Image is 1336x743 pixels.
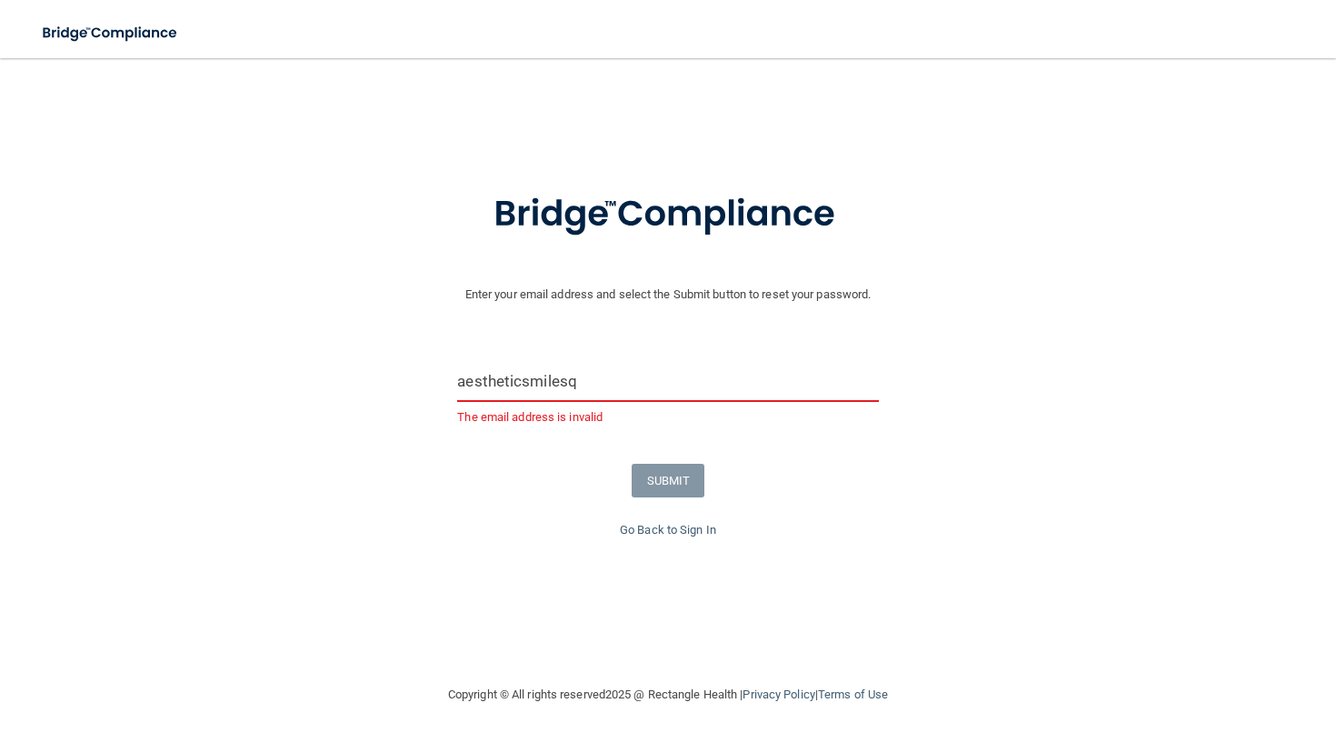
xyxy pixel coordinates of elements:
[457,407,878,428] p: The email address is invalid
[632,464,705,497] button: SUBMIT
[1022,614,1314,687] iframe: Drift Widget Chat Controller
[620,523,716,537] a: Go Back to Sign In
[818,688,888,701] a: Terms of Use
[743,688,814,701] a: Privacy Policy
[457,361,878,402] input: Email
[336,666,1000,724] div: Copyright © All rights reserved 2025 @ Rectangle Health | |
[27,15,194,52] img: bridge_compliance_login_screen.278c3ca4.svg
[456,167,880,262] img: bridge_compliance_login_screen.278c3ca4.svg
